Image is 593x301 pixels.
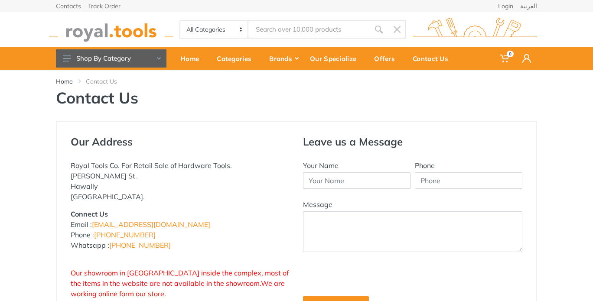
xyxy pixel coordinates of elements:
div: Categories [211,49,263,68]
div: Offers [368,49,407,68]
input: Site search [248,20,370,39]
input: Your Name [303,172,411,189]
a: Contact Us [407,47,460,70]
li: Contact Us [86,77,130,86]
a: Track Order [88,3,121,9]
a: Offers [368,47,407,70]
strong: Connect Us [71,210,108,218]
div: Our Specialize [304,49,368,68]
a: Home [174,47,211,70]
h4: Leave us a Message [303,136,522,148]
iframe: reCAPTCHA [303,262,435,296]
a: Home [56,77,73,86]
button: Shop By Category [56,49,166,68]
h1: Contact Us [56,88,537,107]
a: Login [498,3,513,9]
p: Royal Tools Co. For Retail Sale of Hardware Tools. [PERSON_NAME] St. Hawally [GEOGRAPHIC_DATA]. [71,160,290,202]
a: Categories [211,47,263,70]
a: [EMAIL_ADDRESS][DOMAIN_NAME] [92,220,210,229]
label: Message [303,199,332,210]
a: Contacts [56,3,81,9]
nav: breadcrumb [56,77,537,86]
a: Our Specialize [304,47,368,70]
img: royal.tools Logo [49,18,173,42]
select: Category [180,21,248,38]
label: Phone [415,160,435,171]
h4: Our Address [71,136,290,148]
div: Brands [263,49,304,68]
a: [PHONE_NUMBER] [109,241,171,249]
img: royal.tools Logo [413,18,537,42]
div: Home [174,49,211,68]
span: 0 [507,51,514,57]
a: 0 [494,47,516,70]
p: Email : Phone : Whatsapp : [71,209,290,250]
input: Phone [415,172,522,189]
a: [PHONE_NUMBER] [94,230,156,239]
div: Contact Us [407,49,460,68]
span: Our showroom in [GEOGRAPHIC_DATA] inside the complex, most of the items in the website are not av... [71,269,289,298]
label: Your Name [303,160,339,171]
a: العربية [520,3,537,9]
